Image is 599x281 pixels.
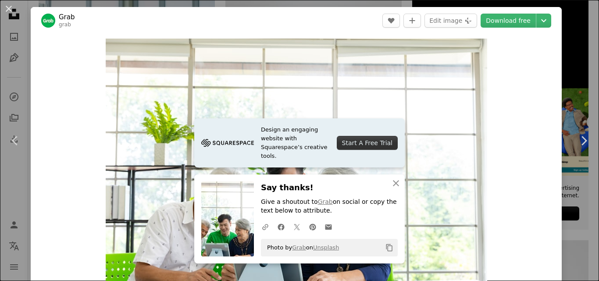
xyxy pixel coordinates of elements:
[261,125,330,160] span: Design an engaging website with Squarespace’s creative tools.
[289,218,305,235] a: Share on Twitter
[292,244,306,251] a: Grab
[424,14,477,28] button: Edit image
[337,136,398,150] div: Start A Free Trial
[263,241,339,255] span: Photo by on
[201,136,254,149] img: file-1705255347840-230a6ab5bca9image
[481,14,536,28] a: Download free
[273,218,289,235] a: Share on Facebook
[568,99,599,183] a: Next
[261,181,398,194] h3: Say thanks!
[194,118,405,167] a: Design an engaging website with Squarespace’s creative tools.Start A Free Trial
[41,14,55,28] img: Go to Grab's profile
[403,14,421,28] button: Add to Collection
[313,244,339,251] a: Unsplash
[382,14,400,28] button: Like
[318,198,333,205] a: Grab
[536,14,551,28] button: Choose download size
[59,13,75,21] a: Grab
[261,198,398,215] p: Give a shoutout to on social or copy the text below to attribute.
[321,218,336,235] a: Share over email
[59,21,71,28] a: grab
[305,218,321,235] a: Share on Pinterest
[382,240,397,255] button: Copy to clipboard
